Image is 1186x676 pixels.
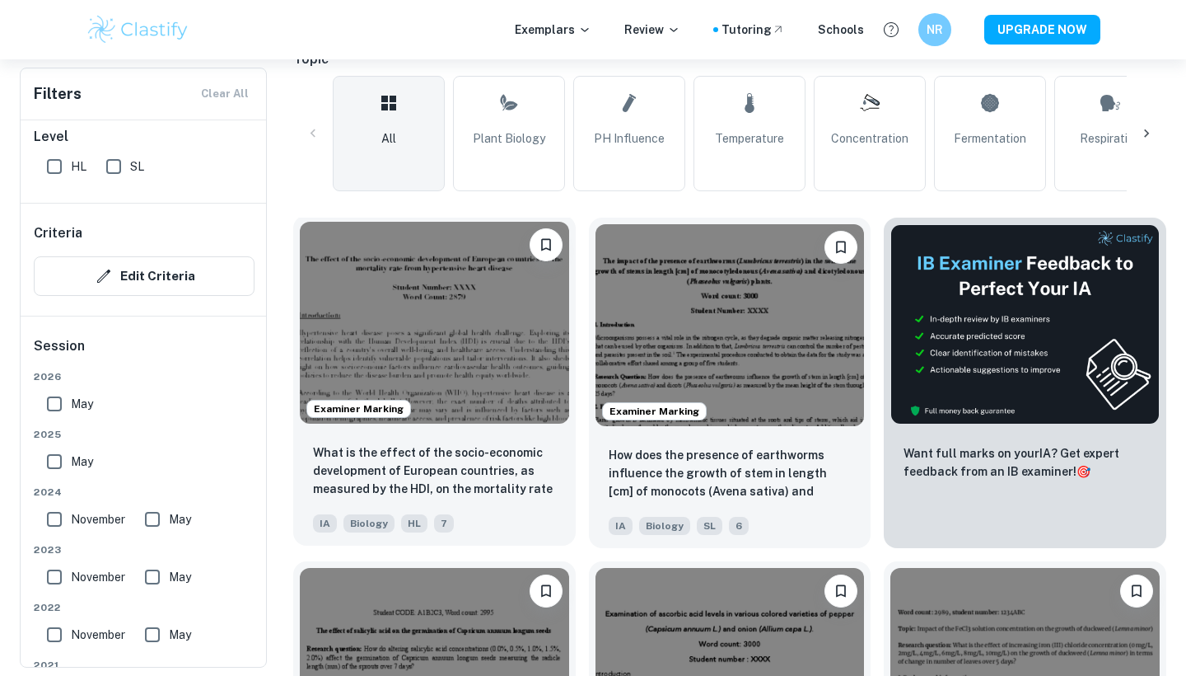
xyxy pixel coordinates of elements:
[594,129,665,148] span: pH Influence
[71,568,125,586] span: November
[34,427,254,442] span: 2025
[609,517,633,535] span: IA
[169,510,191,528] span: May
[515,21,591,39] p: Exemplars
[624,21,680,39] p: Review
[589,218,871,548] a: Examiner MarkingBookmarkHow does the presence of earthworms influence the growth of stem in lengt...
[831,129,908,148] span: Concentration
[639,517,690,535] span: Biology
[34,336,254,369] h6: Session
[715,129,784,148] span: Temperature
[530,228,563,261] button: Bookmark
[34,485,254,500] span: 2024
[34,223,82,243] h6: Criteria
[1080,129,1141,148] span: Respiration
[884,218,1166,548] a: ThumbnailWant full marks on yourIA? Get expert feedback from an IB examiner!
[34,127,254,147] h6: Level
[71,157,86,176] span: HL
[473,129,545,148] span: Plant Biology
[71,395,93,413] span: May
[71,453,93,471] span: May
[434,514,454,533] span: 7
[34,82,82,106] h6: Filters
[609,446,852,502] p: How does the presence of earthworms influence the growth of stem in length [cm] of monocots (Aven...
[293,218,576,548] a: Examiner MarkingBookmarkWhat is the effect of the socio-economic development of European countrie...
[34,658,254,673] span: 2021
[818,21,864,39] a: Schools
[729,517,749,535] span: 6
[71,510,125,528] span: November
[34,600,254,615] span: 2022
[603,404,706,419] span: Examiner Marking
[918,13,951,46] button: NR
[824,575,857,608] button: Bookmark
[954,129,1026,148] span: Fermentation
[877,16,905,44] button: Help and Feedback
[401,514,427,533] span: HL
[904,444,1146,481] p: Want full marks on your IA ? Get expert feedback from an IB examiner!
[130,157,144,176] span: SL
[34,256,254,296] button: Edit Criteria
[169,626,191,644] span: May
[169,568,191,586] span: May
[926,21,945,39] h6: NR
[307,401,410,416] span: Examiner Marking
[343,514,395,533] span: Biology
[1076,465,1090,478] span: 🎯
[890,224,1160,425] img: Thumbnail
[34,542,254,557] span: 2023
[313,444,556,500] p: What is the effect of the socio-economic development of European countries, as measured by the HD...
[530,575,563,608] button: Bookmark
[595,224,865,426] img: Biology IA example thumbnail: How does the presence of earthworms infl
[86,13,190,46] img: Clastify logo
[300,222,569,424] img: Biology IA example thumbnail: What is the effect of the socio-economic
[34,369,254,384] span: 2026
[984,15,1100,45] button: UPGRADE NOW
[71,626,125,644] span: November
[293,49,1166,69] h6: Topic
[824,231,857,264] button: Bookmark
[697,517,722,535] span: SL
[313,514,337,533] span: IA
[721,21,785,39] a: Tutoring
[381,129,396,148] span: All
[1120,575,1153,608] button: Bookmark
